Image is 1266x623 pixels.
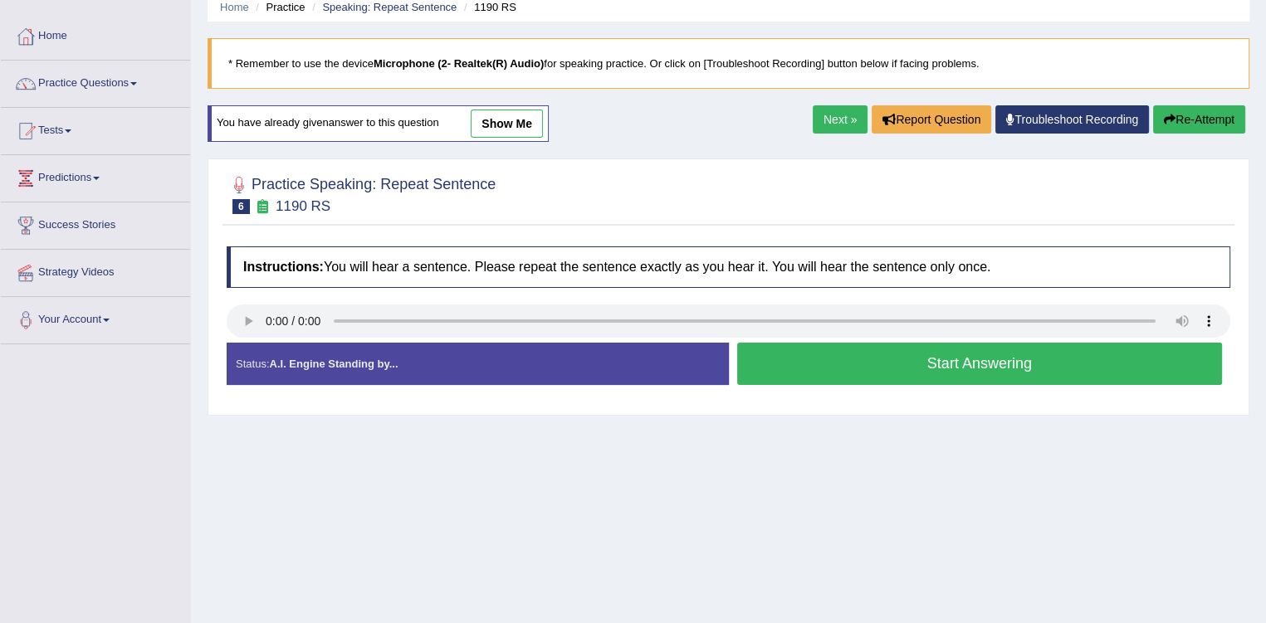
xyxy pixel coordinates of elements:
div: You have already given answer to this question [208,105,549,142]
a: Home [220,1,249,13]
a: Tests [1,108,190,149]
a: Speaking: Repeat Sentence [322,1,457,13]
h2: Practice Speaking: Repeat Sentence [227,173,496,214]
a: Troubleshoot Recording [995,105,1149,134]
a: Your Account [1,297,190,338]
a: Predictions [1,155,190,197]
blockquote: * Remember to use the device for speaking practice. Or click on [Troubleshoot Recording] button b... [208,38,1249,89]
button: Report Question [872,105,991,134]
b: Instructions: [243,260,324,274]
a: Practice Questions [1,61,190,102]
a: Strategy Videos [1,250,190,291]
a: show me [471,110,543,138]
b: Microphone (2- Realtek(R) Audio) [374,57,544,70]
h4: You will hear a sentence. Please repeat the sentence exactly as you hear it. You will hear the se... [227,246,1230,288]
a: Success Stories [1,202,190,244]
a: Next » [813,105,868,134]
span: 6 [232,199,250,214]
div: Status: [227,343,729,385]
a: Home [1,13,190,55]
small: 1190 RS [276,198,330,214]
strong: A.I. Engine Standing by... [269,358,398,370]
small: Exam occurring question [254,199,271,215]
button: Start Answering [737,343,1223,385]
button: Re-Attempt [1153,105,1245,134]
